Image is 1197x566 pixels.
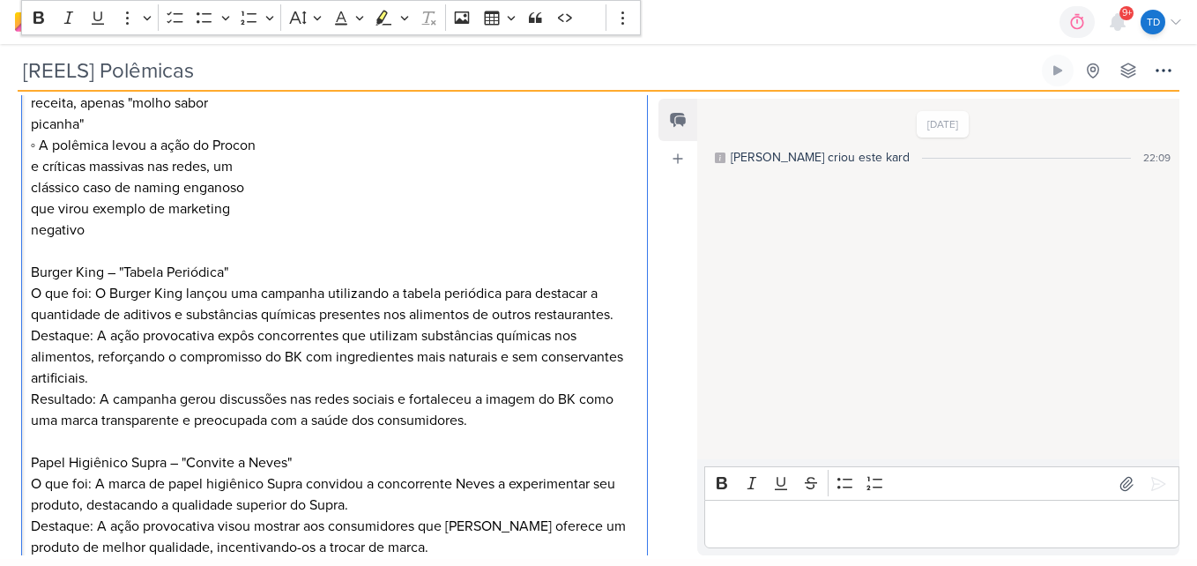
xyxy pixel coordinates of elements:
div: [PERSON_NAME] criou este kard [731,148,910,167]
p: McPicanha ◦ O McDonald's lançou o "McPicanha" mas consumidores descobriram que o hambúrguer não t... [31,8,639,241]
p: Burger King – "Tabela Periódica" [31,262,639,283]
p: Destaque: A ação provocativa expôs concorrentes que utilizam substâncias químicas nos alimentos, ... [31,325,639,389]
div: Ligar relógio [1051,63,1065,78]
div: Thais de carvalho [1141,10,1165,34]
div: Editor toolbar [704,466,1179,501]
p: Destaque: A ação provocativa visou mostrar aos consumidores que [PERSON_NAME] oferece um produto ... [31,516,639,558]
input: Kard Sem Título [18,55,1038,86]
p: Resultado: A campanha gerou discussões nas redes sociais e fortaleceu a imagem do BK como uma mar... [31,389,639,431]
p: O que foi: O Burger King lançou uma campanha utilizando a tabela periódica para destacar a quanti... [31,283,639,325]
p: Td [1147,14,1160,30]
p: O que foi: A marca de papel higiênico Supra convidou a concorrente Neves a experimentar seu produ... [31,473,639,516]
img: kardz.app [14,11,106,33]
span: 9+ [1122,6,1132,20]
div: Editor editing area: main [704,500,1179,548]
div: 22:09 [1143,150,1171,166]
p: Papel Higiênico Supra – "Convite a Neves" [31,452,639,473]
